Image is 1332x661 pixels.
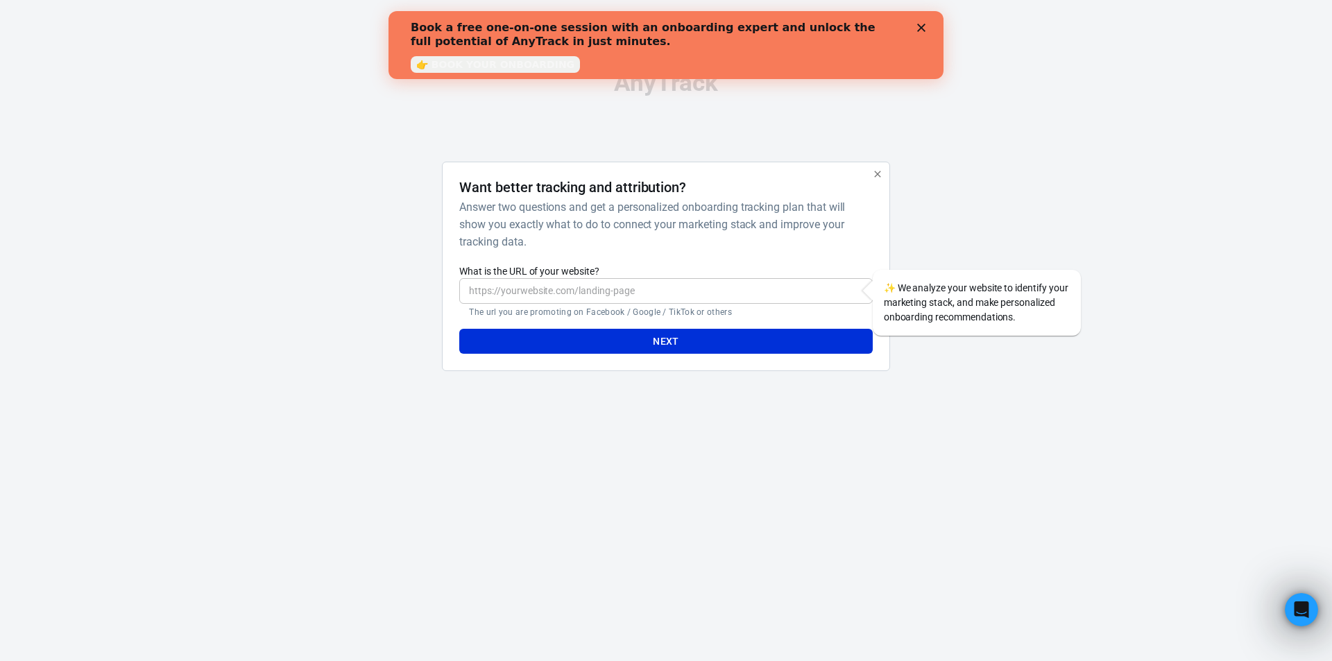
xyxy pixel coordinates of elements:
iframe: Intercom live chat [1285,593,1318,626]
input: https://yourwebsite.com/landing-page [459,278,872,304]
iframe: Intercom live chat banner [388,11,943,79]
span: sparkles [884,282,896,293]
h6: Answer two questions and get a personalized onboarding tracking plan that will show you exactly w... [459,198,866,250]
label: What is the URL of your website? [459,264,872,278]
div: Close [529,12,543,21]
p: The url you are promoting on Facebook / Google / TikTok or others [469,307,862,318]
div: We analyze your website to identify your marketing stack, and make personalized onboarding recomm... [873,270,1081,336]
h4: Want better tracking and attribution? [459,179,686,196]
button: Next [459,329,872,354]
div: AnyTrack [319,71,1013,95]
